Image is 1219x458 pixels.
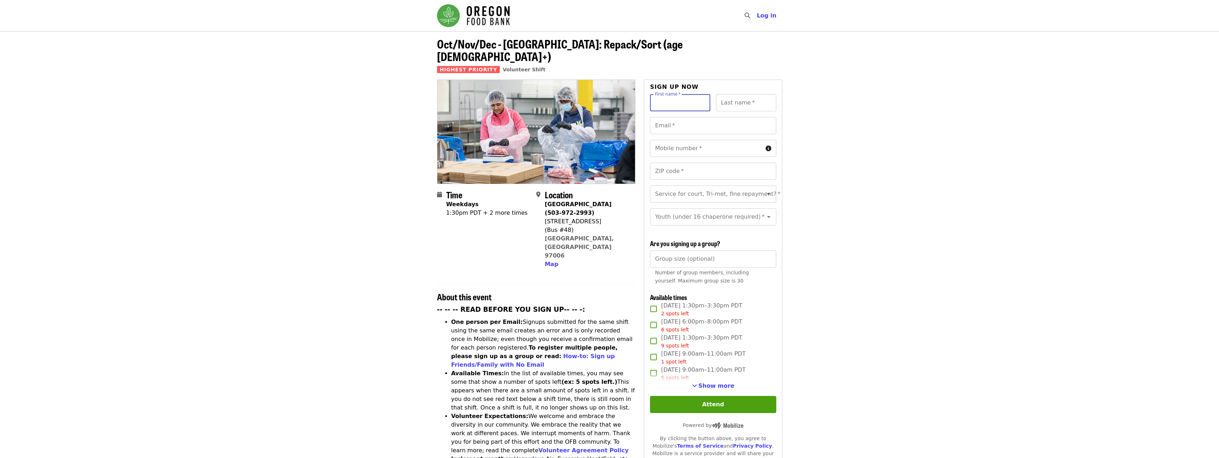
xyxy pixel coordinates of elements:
span: 6 spots left [661,327,689,332]
span: [DATE] 6:00pm–8:00pm PDT [661,317,742,334]
strong: [GEOGRAPHIC_DATA] (503-972-2993) [545,201,611,216]
button: Open [764,189,774,199]
i: map-marker-alt icon [536,191,540,198]
img: Powered by Mobilize [712,422,743,429]
li: We welcome and embrace the diversity in our community. We embrace the reality that we work at dif... [451,412,636,455]
button: Log in [751,9,782,23]
a: Terms of Service [677,443,723,449]
label: First name [655,92,681,96]
span: 5 spots left [661,375,689,381]
span: 1 spot left [661,359,686,365]
span: Highest Priority [437,66,500,73]
a: Volunteer Shift [503,67,545,72]
div: 1:30pm PDT + 2 more times [446,209,528,217]
a: How-to: Sign up Friends/Family with No Email [451,353,615,368]
span: Log in [757,12,776,19]
strong: Available Times: [451,370,504,377]
span: Map [545,261,558,268]
input: Email [650,117,776,134]
img: Oct/Nov/Dec - Beaverton: Repack/Sort (age 10+) organized by Oregon Food Bank [437,80,635,183]
span: [DATE] 1:30pm–3:30pm PDT [661,301,742,317]
strong: Weekdays [446,201,479,208]
input: Last name [716,94,776,111]
img: Oregon Food Bank - Home [437,4,510,27]
span: [DATE] 1:30pm–3:30pm PDT [661,334,742,350]
span: 9 spots left [661,343,689,348]
span: 2 spots left [661,311,689,316]
li: Signups submitted for the same shift using the same email creates an error and is only recorded o... [451,318,636,369]
i: calendar icon [437,191,442,198]
a: Volunteer Agreement Policy [538,447,629,454]
span: Sign up now [650,83,699,90]
strong: One person per Email: [451,319,523,325]
span: Are you signing up a group? [650,239,720,248]
span: Powered by [683,422,743,428]
div: [STREET_ADDRESS] [545,217,630,226]
input: ZIP code [650,163,776,180]
button: Open [764,212,774,222]
div: (Bus #48) [545,226,630,234]
span: Location [545,188,573,201]
input: First name [650,94,710,111]
strong: (ex: 5 spots left.) [562,378,617,385]
button: Map [545,260,558,269]
button: Attend [650,396,776,413]
i: search icon [745,12,750,19]
span: Show more [699,382,735,389]
span: Time [446,188,462,201]
i: circle-info icon [766,145,771,152]
span: [DATE] 9:00am–11:00am PDT [661,366,746,382]
input: [object Object] [650,250,776,268]
li: In the list of available times, you may see some that show a number of spots left This appears wh... [451,369,636,412]
input: Search [755,7,760,24]
strong: Volunteer Expectations: [451,413,529,419]
span: [DATE] 9:00am–11:00am PDT [661,350,746,366]
span: Available times [650,292,687,302]
a: [GEOGRAPHIC_DATA], [GEOGRAPHIC_DATA] 97006 [545,235,614,259]
a: Privacy Policy [733,443,772,449]
input: Mobile number [650,140,762,157]
strong: -- -- -- READ BEFORE YOU SIGN UP-- -- -: [437,306,585,313]
span: Oct/Nov/Dec - [GEOGRAPHIC_DATA]: Repack/Sort (age [DEMOGRAPHIC_DATA]+) [437,35,683,65]
strong: To register multiple people, please sign up as a group or read: [451,344,618,360]
button: See more timeslots [692,382,735,390]
span: Number of group members, including yourself. Maximum group size is 30 [655,270,749,284]
span: About this event [437,290,492,303]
